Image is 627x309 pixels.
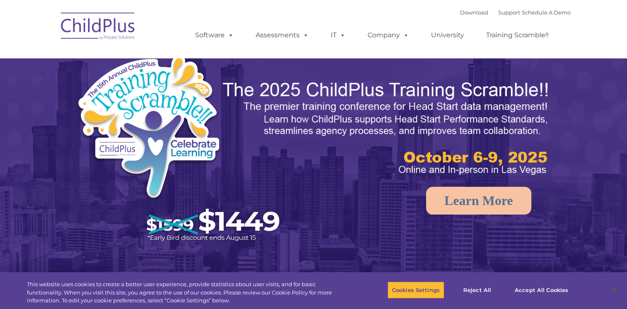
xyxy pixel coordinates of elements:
a: Support [498,9,520,16]
button: Close [605,281,623,299]
img: ChildPlus by Procare Solutions [57,7,140,48]
a: University [423,27,472,43]
a: Learn More [426,187,531,215]
button: Reject All [451,281,503,299]
a: Assessments [247,27,317,43]
a: Company [359,27,417,43]
a: IT [322,27,354,43]
a: Software [187,27,242,43]
a: Schedule A Demo [522,9,571,16]
button: Cookies Settings [387,281,444,299]
div: This website uses cookies to create a better user experience, provide statistics about user visit... [27,280,345,305]
span: Last name [115,55,140,61]
font: | [460,9,571,16]
a: Download [460,9,488,16]
a: Training Scramble!! [478,27,557,43]
span: Phone number [115,89,150,95]
button: Accept All Cookies [510,281,573,299]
